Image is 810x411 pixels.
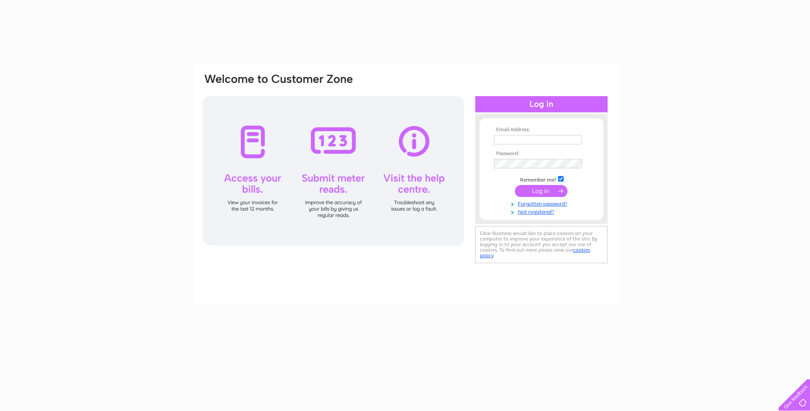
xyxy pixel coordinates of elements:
[494,207,591,215] a: Not registered?
[492,151,591,157] th: Password:
[494,199,591,207] a: Forgotten password?
[475,226,608,263] div: Clear Business would like to place cookies on your computer to improve your experience of the sit...
[492,127,591,133] th: Email Address:
[480,247,590,258] a: cookies policy
[492,175,591,183] td: Remember me?
[515,185,567,197] input: Submit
